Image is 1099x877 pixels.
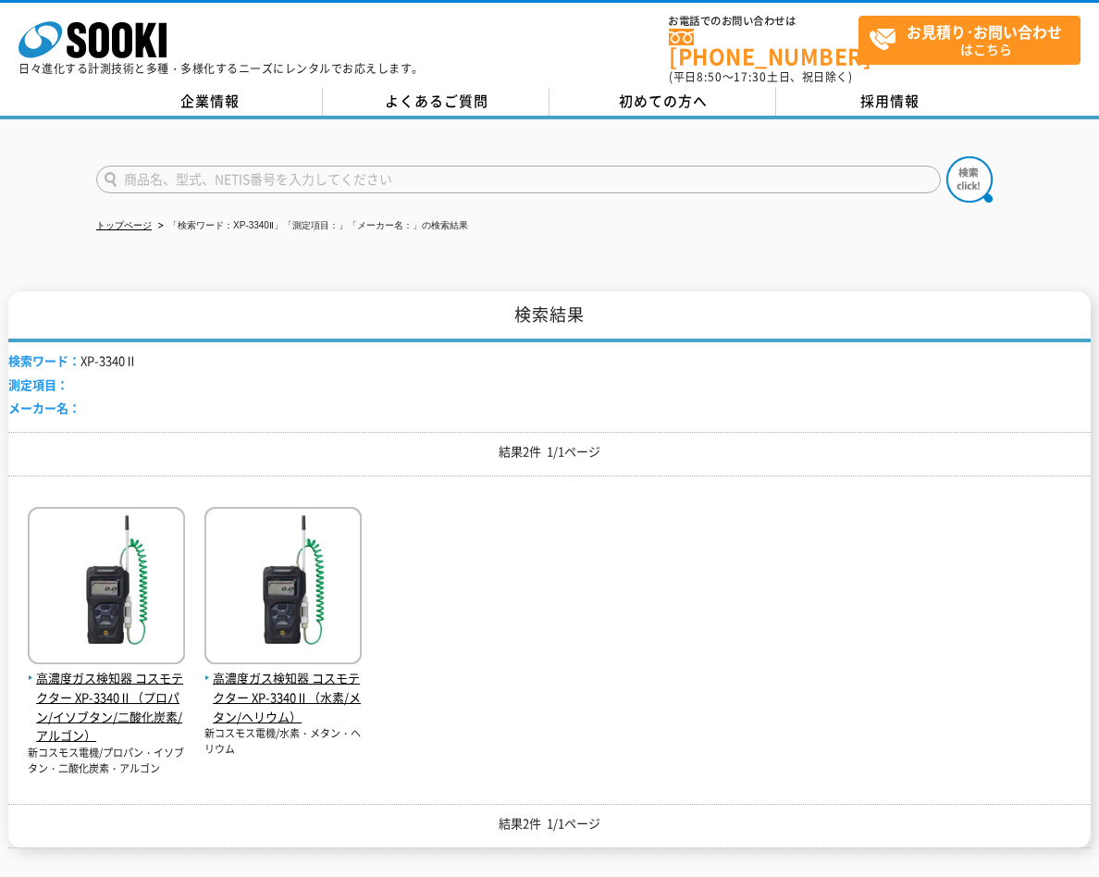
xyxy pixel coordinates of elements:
span: 検索ワード： [8,352,80,369]
strong: お見積り･お問い合わせ [907,20,1062,43]
li: XP-3340Ⅱ [8,352,137,371]
h1: 検索結果 [8,291,1091,342]
a: 高濃度ガス検知器 コスモテクター XP-3340Ⅱ（水素/メタン/ヘリウム） [204,649,362,726]
img: コスモテクター XP-3340Ⅱ（水素/メタン/ヘリウム） [204,507,362,669]
span: はこちら [869,17,1080,63]
p: 結果2件 1/1ページ [8,814,1091,834]
a: [PHONE_NUMBER] [669,29,858,67]
a: トップページ [96,220,152,230]
li: 「検索ワード：XP-3340Ⅱ」「測定項目：」「メーカー名：」の検索結果 [154,216,468,236]
a: お見積り･お問い合わせはこちら [858,16,1080,65]
img: コスモテクター XP-3340Ⅱ（プロパン/イソブタン/二酸化炭素/アルゴン） [28,507,185,669]
span: (平日 ～ 土日、祝日除く) [669,68,852,85]
p: 結果2件 1/1ページ [8,442,1091,462]
a: 初めての方へ [549,88,776,116]
span: 測定項目： [8,376,68,393]
a: 企業情報 [96,88,323,116]
a: よくあるご質問 [323,88,549,116]
span: お電話でのお問い合わせは [669,16,858,27]
span: 高濃度ガス検知器 コスモテクター XP-3340Ⅱ（プロパン/イソブタン/二酸化炭素/アルゴン） [28,669,185,746]
span: 17:30 [734,68,767,85]
p: 日々進化する計測技術と多種・多様化するニーズにレンタルでお応えします。 [19,63,424,74]
p: 新コスモス電機/水素・メタン・ヘリウム [204,726,362,757]
a: 採用情報 [776,88,1003,116]
span: 初めての方へ [619,91,708,111]
a: 高濃度ガス検知器 コスモテクター XP-3340Ⅱ（プロパン/イソブタン/二酸化炭素/アルゴン） [28,649,185,746]
span: 8:50 [697,68,722,85]
p: 新コスモス電機/プロパン・イソブタン・二酸化炭素・アルゴン [28,746,185,776]
input: 商品名、型式、NETIS番号を入力してください [96,166,941,193]
span: 高濃度ガス検知器 コスモテクター XP-3340Ⅱ（水素/メタン/ヘリウム） [204,669,362,726]
img: btn_search.png [946,156,993,203]
span: メーカー名： [8,399,80,416]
